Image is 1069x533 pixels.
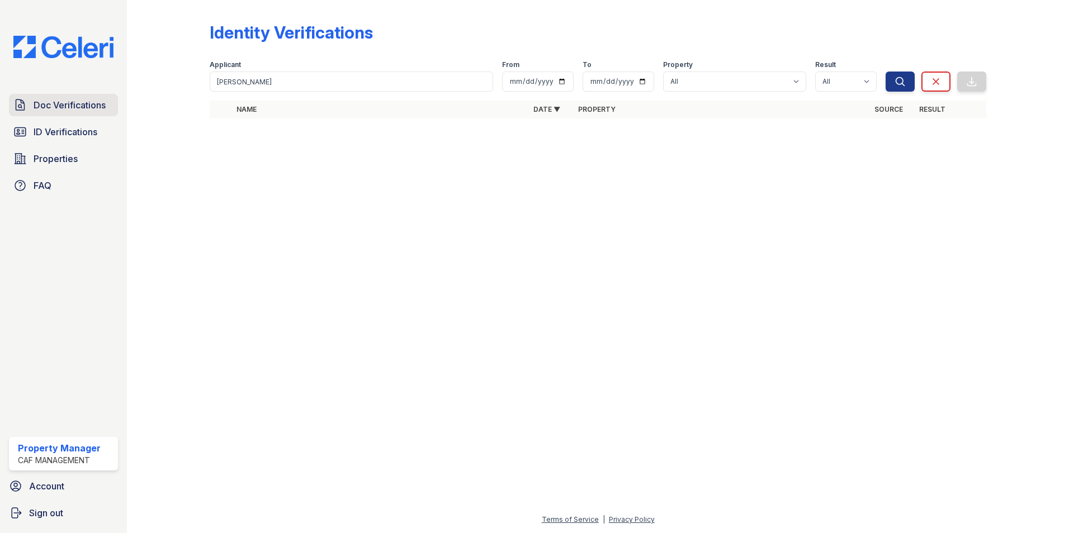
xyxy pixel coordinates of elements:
label: From [502,60,519,69]
div: CAF Management [18,455,101,466]
a: Account [4,475,122,497]
span: Account [29,479,64,493]
div: Property Manager [18,441,101,455]
span: Sign out [29,506,63,520]
label: To [583,60,592,69]
div: | [603,515,605,524]
div: Identity Verifications [210,22,373,42]
span: Properties [34,152,78,165]
span: FAQ [34,179,51,192]
a: FAQ [9,174,118,197]
a: Name [236,105,257,113]
input: Search by name or phone number [210,72,493,92]
a: Property [578,105,616,113]
a: Properties [9,147,118,170]
a: Result [919,105,945,113]
a: Privacy Policy [609,515,655,524]
span: ID Verifications [34,125,97,139]
a: Doc Verifications [9,94,118,116]
a: Source [874,105,903,113]
img: CE_Logo_Blue-a8612792a0a2168367f1c8372b55b34899dd931a85d93a1a3d3e32e68fde9ad4.png [4,36,122,58]
a: Terms of Service [542,515,599,524]
a: ID Verifications [9,121,118,143]
a: Sign out [4,502,122,524]
label: Property [663,60,693,69]
span: Doc Verifications [34,98,106,112]
a: Date ▼ [533,105,560,113]
label: Result [815,60,836,69]
label: Applicant [210,60,241,69]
